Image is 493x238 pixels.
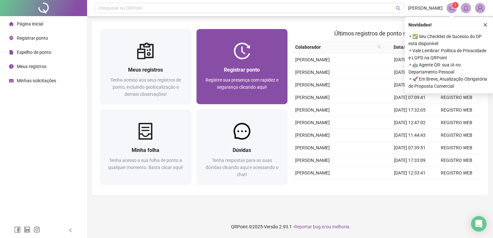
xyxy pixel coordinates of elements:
span: [PERSON_NAME] [295,57,330,62]
td: [DATE] 11:44:43 [387,129,433,142]
span: Reportar bug e/ou melhoria [294,224,349,229]
span: left [68,228,73,233]
span: Últimos registros de ponto sincronizados [334,30,438,37]
td: [DATE] 11:41:12 [387,179,433,192]
span: [PERSON_NAME] [295,70,330,75]
span: [PERSON_NAME] [295,107,330,113]
span: Meus registros [17,64,46,69]
span: clock-circle [9,64,14,69]
td: REGISTRO WEB [433,91,480,104]
td: [DATE] 12:47:02 [387,116,433,129]
span: [PERSON_NAME] [408,5,443,12]
td: REGISTRO WEB [433,154,480,167]
span: Meus registros [128,67,163,73]
td: REGISTRO WEB [433,116,480,129]
span: facebook [14,226,21,233]
td: [DATE] 12:47:37 [387,66,433,79]
span: instagram [34,226,40,233]
span: environment [9,36,14,40]
span: [PERSON_NAME] [295,145,330,150]
span: search [377,45,381,49]
div: Open Intercom Messenger [471,216,487,232]
td: [DATE] 11:36:55 [387,79,433,91]
span: Registrar ponto [224,67,260,73]
td: [DATE] 12:33:41 [387,167,433,179]
td: [DATE] 17:15:37 [387,54,433,66]
span: schedule [9,78,14,83]
td: REGISTRO WEB [433,167,480,179]
td: REGISTRO WEB [433,179,480,192]
span: Tenha acesso aos seus registros de ponto, incluindo geolocalização e demais observações! [110,77,181,97]
span: Tenha respostas para as suas dúvidas clicando aqui e acessando o chat! [206,158,278,177]
span: [PERSON_NAME] [295,95,330,100]
span: ⚬ ✅ Seu Checklist de Sucesso do DP está disponível [408,33,489,47]
span: linkedin [24,226,30,233]
span: ⚬ 🤖 Agente QR: sua IA no Departamento Pessoal [408,61,489,75]
span: [PERSON_NAME] [295,133,330,138]
sup: 1 [452,2,458,8]
span: Dúvidas [233,147,251,153]
span: ⚬ Vale Lembrar: Política de Privacidade e LGPD na QRPoint [408,47,489,61]
span: file [9,50,14,55]
span: Minhas solicitações [17,78,56,83]
td: [DATE] 07:09:41 [387,91,433,104]
span: Versão [264,224,278,229]
td: [DATE] 17:32:05 [387,104,433,116]
span: [PERSON_NAME] [295,170,330,175]
span: [PERSON_NAME] [295,120,330,125]
span: search [376,42,383,52]
footer: QRPoint © 2025 - 2.93.1 - [87,215,493,238]
span: [PERSON_NAME] [295,82,330,87]
span: search [396,6,401,11]
td: REGISTRO WEB [433,129,480,142]
img: 93987 [475,3,485,13]
td: [DATE] 17:33:09 [387,154,433,167]
span: Página inicial [17,21,43,26]
span: Data/Hora [387,44,422,51]
a: Minha folhaTenha acesso a sua folha de ponto a qualquer momento. Basta clicar aqui! [100,109,191,184]
a: Registrar pontoRegistre sua presença com rapidez e segurança clicando aqui! [196,29,288,104]
span: [PERSON_NAME] [295,158,330,163]
span: notification [449,5,455,11]
span: Colaborador [295,44,375,51]
td: REGISTRO WEB [433,104,480,116]
a: Meus registrosTenha acesso aos seus registros de ponto, incluindo geolocalização e demais observa... [100,29,191,104]
span: home [9,22,14,26]
span: 1 [454,3,457,7]
span: Minha folha [132,147,159,153]
a: DúvidasTenha respostas para as suas dúvidas clicando aqui e acessando o chat! [196,109,288,184]
span: Registre sua presença com rapidez e segurança clicando aqui! [206,77,278,90]
span: ⚬ 🚀 Em Breve, Atualização Obrigatória de Proposta Comercial [408,75,489,90]
span: Tenha acesso a sua folha de ponto a qualquer momento. Basta clicar aqui! [108,158,183,170]
span: bell [463,5,469,11]
span: close [483,23,488,27]
span: Espelho de ponto [17,50,51,55]
span: Novidades ! [408,21,432,28]
span: Registrar ponto [17,35,48,41]
td: REGISTRO WEB [433,142,480,154]
td: [DATE] 07:39:51 [387,142,433,154]
th: Data/Hora [384,41,429,54]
